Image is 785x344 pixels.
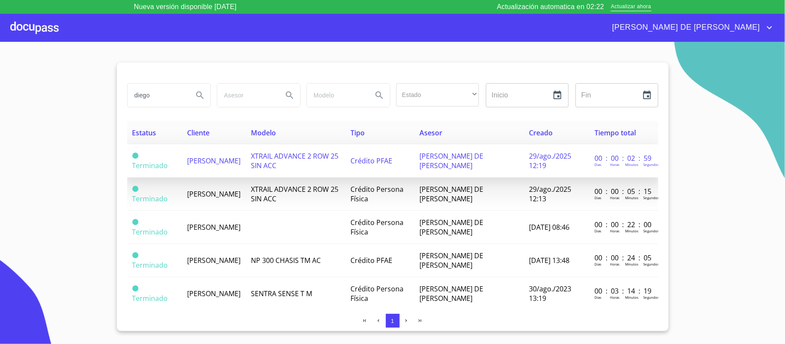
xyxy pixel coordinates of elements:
[251,256,321,265] span: NP 300 CHASIS TM AC
[419,151,484,170] span: [PERSON_NAME] DE [PERSON_NAME]
[625,262,638,266] p: Minutos
[610,295,619,300] p: Horas
[594,195,601,200] p: Dias
[419,251,484,270] span: [PERSON_NAME] DE [PERSON_NAME]
[251,151,338,170] span: XTRAIL ADVANCE 2 ROW 25 SIN ACC
[529,128,553,138] span: Creado
[350,284,403,303] span: Crédito Persona Física
[350,128,365,138] span: Tipo
[187,256,241,265] span: [PERSON_NAME]
[187,156,241,166] span: [PERSON_NAME]
[187,128,210,138] span: Cliente
[391,318,394,324] span: 1
[132,260,168,270] span: Terminado
[529,185,571,203] span: 29/ago./2025 12:13
[369,85,390,106] button: Search
[643,195,659,200] p: Segundos
[132,194,168,203] span: Terminado
[625,228,638,233] p: Minutos
[594,153,653,163] p: 00 : 00 : 02 : 59
[419,218,484,237] span: [PERSON_NAME] DE [PERSON_NAME]
[606,21,775,34] button: account of current user
[594,187,653,196] p: 00 : 00 : 05 : 15
[419,128,442,138] span: Asesor
[132,186,138,192] span: Terminado
[350,218,403,237] span: Crédito Persona Física
[643,228,659,233] p: Segundos
[594,295,601,300] p: Dias
[497,2,604,12] p: Actualización automatica en 02:22
[307,84,366,107] input: search
[419,185,484,203] span: [PERSON_NAME] DE [PERSON_NAME]
[134,2,237,12] p: Nueva versión disponible [DATE]
[251,185,338,203] span: XTRAIL ADVANCE 2 ROW 25 SIN ACC
[594,220,653,229] p: 00 : 00 : 22 : 00
[190,85,210,106] button: Search
[132,252,138,258] span: Terminado
[128,84,186,107] input: search
[594,253,653,263] p: 00 : 00 : 24 : 05
[611,3,651,12] span: Actualizar ahora
[132,227,168,237] span: Terminado
[132,128,156,138] span: Estatus
[625,162,638,167] p: Minutos
[529,284,571,303] span: 30/ago./2023 13:19
[529,256,569,265] span: [DATE] 13:48
[386,314,400,328] button: 1
[217,84,276,107] input: search
[594,228,601,233] p: Dias
[187,289,241,298] span: [PERSON_NAME]
[606,21,764,34] span: [PERSON_NAME] DE [PERSON_NAME]
[251,128,276,138] span: Modelo
[594,262,601,266] p: Dias
[594,162,601,167] p: Dias
[419,284,484,303] span: [PERSON_NAME] DE [PERSON_NAME]
[132,294,168,303] span: Terminado
[396,83,479,106] div: ​
[643,295,659,300] p: Segundos
[610,162,619,167] p: Horas
[350,185,403,203] span: Crédito Persona Física
[625,295,638,300] p: Minutos
[610,262,619,266] p: Horas
[350,156,392,166] span: Crédito PFAE
[132,285,138,291] span: Terminado
[529,151,571,170] span: 29/ago./2025 12:19
[610,228,619,233] p: Horas
[187,189,241,199] span: [PERSON_NAME]
[132,153,138,159] span: Terminado
[643,262,659,266] p: Segundos
[529,222,569,232] span: [DATE] 08:46
[187,222,241,232] span: [PERSON_NAME]
[594,286,653,296] p: 00 : 03 : 14 : 19
[279,85,300,106] button: Search
[132,161,168,170] span: Terminado
[625,195,638,200] p: Minutos
[610,195,619,200] p: Horas
[251,289,312,298] span: SENTRA SENSE T M
[643,162,659,167] p: Segundos
[594,128,636,138] span: Tiempo total
[350,256,392,265] span: Crédito PFAE
[132,219,138,225] span: Terminado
